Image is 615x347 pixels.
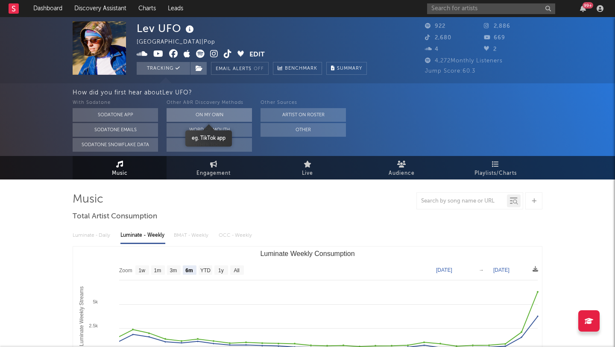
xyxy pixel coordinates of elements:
input: Search for artists [427,3,555,14]
span: 2,680 [425,35,451,41]
button: Artist on Roster [261,108,346,122]
span: 669 [484,35,505,41]
div: Other Sources [261,98,346,108]
div: 99 + [583,2,593,9]
button: Edit [249,50,265,60]
a: Music [73,156,167,179]
a: Audience [354,156,448,179]
text: [DATE] [436,267,452,273]
div: Lev UFO [137,21,196,35]
span: Audience [389,168,415,179]
input: Search by song name or URL [417,198,507,205]
span: 4 [425,47,439,52]
span: 922 [425,24,445,29]
div: With Sodatone [73,98,158,108]
div: [GEOGRAPHIC_DATA] | Pop [137,37,225,47]
span: Summary [337,66,362,71]
text: 1w [139,268,146,273]
button: Sodatone Snowflake Data [73,138,158,152]
text: → [479,267,484,273]
div: Luminate - Weekly [120,228,165,243]
text: 2.5k [89,323,98,328]
button: Sodatone App [73,108,158,122]
button: On My Own [167,108,252,122]
div: Other A&R Discovery Methods [167,98,252,108]
text: 1y [218,268,224,273]
span: Playlists/Charts [474,168,517,179]
button: Other [261,123,346,137]
text: 3m [170,268,177,273]
span: 2,886 [484,24,510,29]
button: Tracking [137,62,190,75]
button: Word Of Mouth [167,123,252,137]
text: YTD [200,268,211,273]
a: Playlists/Charts [448,156,542,179]
span: 2 [484,47,497,52]
a: Engagement [167,156,261,179]
a: Benchmark [273,62,322,75]
text: Luminate Weekly Consumption [260,250,354,257]
span: 4,272 Monthly Listeners [425,58,503,64]
span: Live [302,168,313,179]
span: Benchmark [285,64,317,74]
button: Summary [326,62,367,75]
text: Luminate Weekly Streams [79,286,85,346]
span: Engagement [196,168,231,179]
text: [DATE] [493,267,510,273]
text: 6m [185,268,193,273]
text: 1m [154,268,161,273]
a: Live [261,156,354,179]
span: Jump Score: 60.3 [425,68,475,74]
button: Sodatone Emails [73,123,158,137]
text: 5k [93,299,98,304]
span: Total Artist Consumption [73,212,157,222]
button: Email AlertsOff [211,62,269,75]
text: All [234,268,239,273]
button: 99+ [580,5,586,12]
div: How did you first hear about Lev UFO ? [73,88,615,98]
text: Zoom [119,268,132,273]
button: Other Tools [167,138,252,152]
span: Music [112,168,128,179]
em: Off [254,67,264,71]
